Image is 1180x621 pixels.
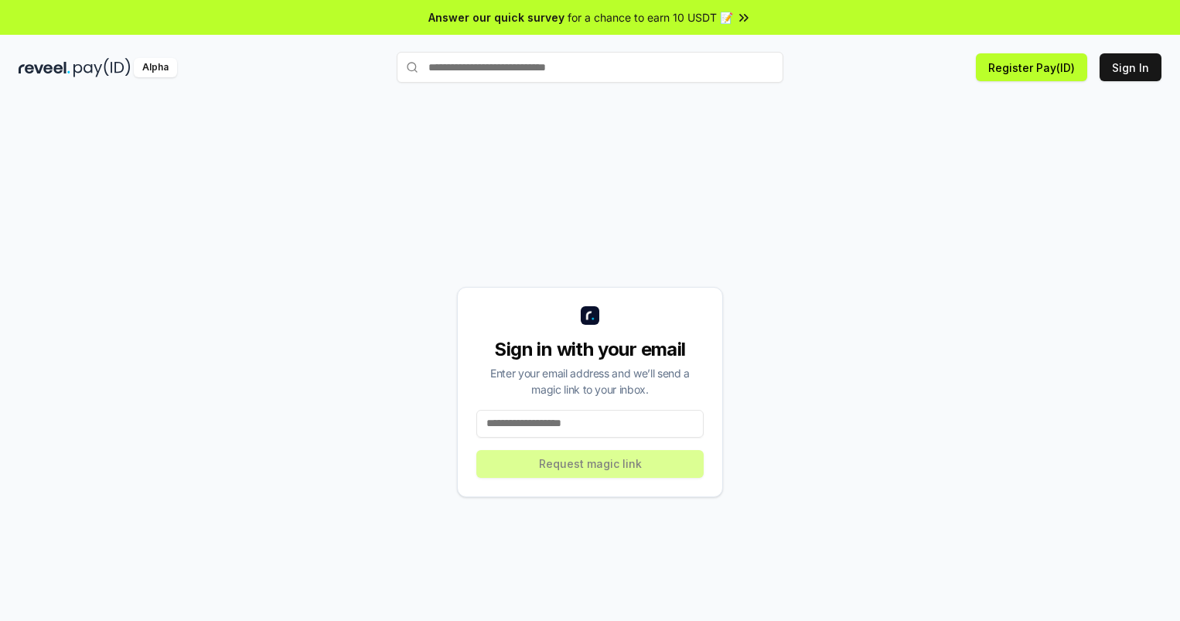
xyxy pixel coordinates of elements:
span: Answer our quick survey [428,9,564,26]
span: for a chance to earn 10 USDT 📝 [568,9,733,26]
img: pay_id [73,58,131,77]
div: Alpha [134,58,177,77]
img: reveel_dark [19,58,70,77]
div: Enter your email address and we’ll send a magic link to your inbox. [476,365,704,398]
img: logo_small [581,306,599,325]
button: Register Pay(ID) [976,53,1087,81]
button: Sign In [1100,53,1161,81]
div: Sign in with your email [476,337,704,362]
